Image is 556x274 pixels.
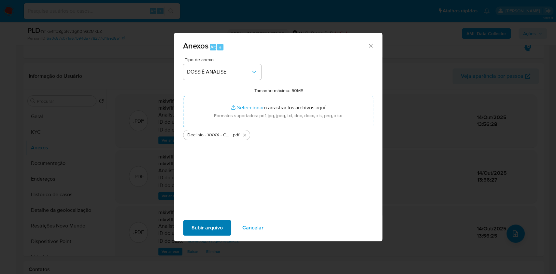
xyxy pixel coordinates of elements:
button: DOSSIÊ ANÁLISE [183,64,261,80]
ul: Archivos seleccionados [183,127,373,140]
span: Cancelar [242,221,264,235]
button: Subir arquivo [183,220,231,236]
span: Subir arquivo [192,221,223,235]
span: Tipo de anexo [185,57,263,62]
span: Alt [210,44,216,50]
span: Declinio - XXXX - CNPJ 12888241000106 - LIVELO S.A. [187,132,232,138]
button: Cerrar [367,43,373,48]
span: DOSSIÊ ANÁLISE [187,69,251,75]
span: Anexos [183,40,208,51]
label: Tamanho máximo: 50MB [254,88,304,93]
span: a [219,44,221,50]
button: Cancelar [234,220,272,236]
span: .pdf [232,132,239,138]
button: Eliminar Declinio - XXXX - CNPJ 12888241000106 - LIVELO S.A..pdf [241,131,249,139]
